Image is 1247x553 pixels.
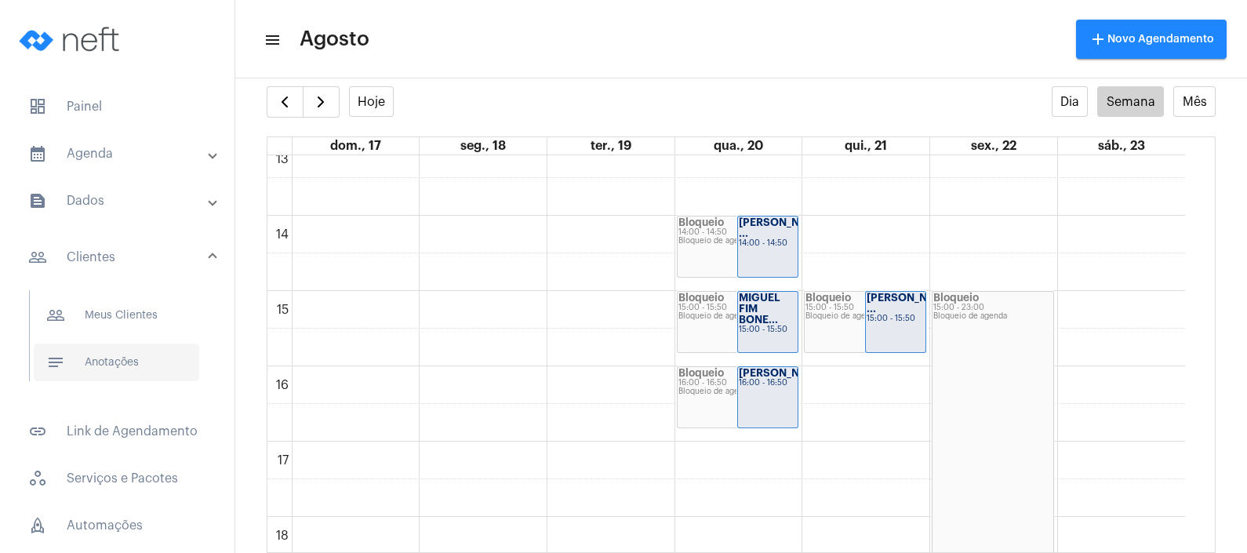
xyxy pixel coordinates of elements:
[28,191,47,210] mat-icon: sidenav icon
[739,293,780,325] strong: MIGUEL FIM BONE...
[28,248,47,267] mat-icon: sidenav icon
[9,135,234,173] mat-expansion-panel-header: sidenav iconAgenda
[16,413,219,450] span: Link de Agendamento
[9,182,234,220] mat-expansion-panel-header: sidenav iconDados
[264,31,279,49] mat-icon: sidenav icon
[273,227,292,242] div: 14
[1089,34,1214,45] span: Novo Agendamento
[933,304,1052,312] div: 15:00 - 23:00
[1173,86,1216,117] button: Mês
[678,237,798,246] div: Bloqueio de agenda
[16,460,219,497] span: Serviços e Pacotes
[9,232,234,282] mat-expansion-panel-header: sidenav iconClientes
[28,469,47,488] span: sidenav icon
[587,137,634,155] a: 19 de agosto de 2025
[805,312,925,321] div: Bloqueio de agenda
[1076,20,1227,59] button: Novo Agendamento
[28,144,209,163] mat-panel-title: Agenda
[16,88,219,126] span: Painel
[28,516,47,535] span: sidenav icon
[678,387,798,396] div: Bloqueio de agenda
[274,453,292,468] div: 17
[303,86,340,118] button: Próximo Semana
[28,248,209,267] mat-panel-title: Clientes
[267,86,304,118] button: Semana Anterior
[739,217,827,238] strong: [PERSON_NAME] ...
[274,303,292,317] div: 15
[457,137,509,155] a: 18 de agosto de 2025
[273,529,292,543] div: 18
[273,152,292,166] div: 13
[678,293,724,303] strong: Bloqueio
[805,304,925,312] div: 15:00 - 15:50
[842,137,890,155] a: 21 de agosto de 2025
[678,217,724,227] strong: Bloqueio
[739,368,836,378] strong: [PERSON_NAME]...
[46,306,65,325] mat-icon: sidenav icon
[867,293,954,314] strong: [PERSON_NAME] ...
[1097,86,1164,117] button: Semana
[327,137,384,155] a: 17 de agosto de 2025
[273,378,292,392] div: 16
[805,293,851,303] strong: Bloqueio
[678,228,798,237] div: 14:00 - 14:50
[678,304,798,312] div: 15:00 - 15:50
[28,97,47,116] span: sidenav icon
[300,27,369,52] span: Agosto
[933,312,1052,321] div: Bloqueio de agenda
[933,293,979,303] strong: Bloqueio
[13,8,130,71] img: logo-neft-novo-2.png
[34,297,199,334] span: Meus Clientes
[678,368,724,378] strong: Bloqueio
[739,326,797,334] div: 15:00 - 15:50
[867,315,925,323] div: 15:00 - 15:50
[28,191,209,210] mat-panel-title: Dados
[678,379,798,387] div: 16:00 - 16:50
[968,137,1020,155] a: 22 de agosto de 2025
[34,344,199,381] span: Anotações
[28,422,47,441] mat-icon: sidenav icon
[16,507,219,544] span: Automações
[349,86,394,117] button: Hoje
[1095,137,1148,155] a: 23 de agosto de 2025
[739,379,797,387] div: 16:00 - 16:50
[739,239,797,248] div: 14:00 - 14:50
[28,144,47,163] mat-icon: sidenav icon
[678,312,798,321] div: Bloqueio de agenda
[711,137,766,155] a: 20 de agosto de 2025
[9,282,234,403] div: sidenav iconClientes
[1052,86,1089,117] button: Dia
[46,353,65,372] mat-icon: sidenav icon
[1089,30,1107,49] mat-icon: add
